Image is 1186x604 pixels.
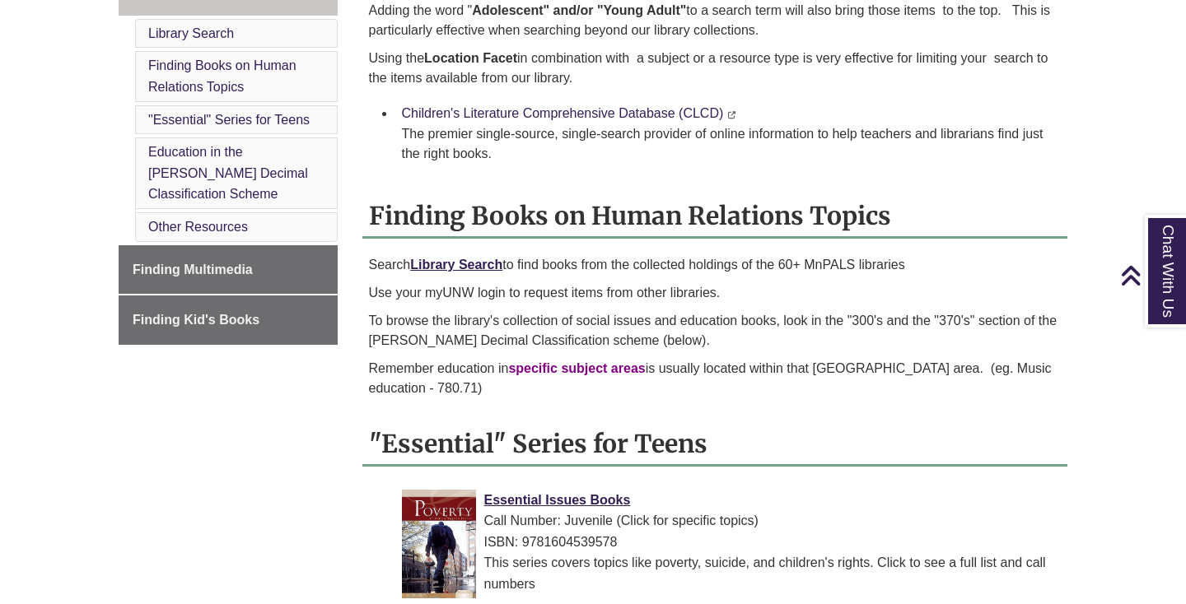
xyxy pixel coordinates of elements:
[410,258,502,272] a: Library Search
[508,361,645,375] strong: specific subject areas
[1120,264,1182,286] a: Back to Top
[402,124,1055,164] p: The premier single-source, single-search provider of online information to help teachers and libr...
[148,145,308,201] a: Education in the [PERSON_NAME] Decimal Classification Scheme
[369,1,1062,40] p: Adding the word " to a search term will also bring those items to the top. This is particularly e...
[133,313,259,327] span: Finding Kid's Books
[119,295,338,345] a: Finding Kid's Books
[402,106,724,120] a: Children's Literature Comprehensive Database (CLCD)
[362,195,1068,239] h2: Finding Books on Human Relations Topics
[369,283,1062,303] p: Use your myUNW login to request items from other libraries.
[402,532,1055,553] div: ISBN: 9781604539578
[484,493,631,507] a: Essential Issues Books
[148,26,234,40] a: Library Search
[369,49,1062,88] p: Using the in combination with a subject or a resource type is very effective for limiting your se...
[369,255,1062,275] p: Search to find books from the collected holdings of the 60+ MnPALS libraries
[148,220,248,234] a: Other Resources
[402,552,1055,594] div: This series covers topics like poverty, suicide, and children's rights. Click to see a full list ...
[369,311,1062,351] p: To browse the library's collection of social issues and education books, look in the "300's and t...
[362,423,1068,467] h2: "Essential" Series for Teens
[472,3,686,17] b: Adolescent" and/or "Young Adult"
[402,510,1055,532] div: Call Number: Juvenile (Click for specific topics)
[369,359,1062,398] p: Remember education in is usually located within that [GEOGRAPHIC_DATA] area. (eg. Music education...
[148,58,296,94] a: Finding Books on Human Relations Topics
[148,113,310,127] a: "Essential" Series for Teens
[727,111,736,118] i: This link opens in a new window
[119,245,338,295] a: Finding Multimedia
[133,263,253,276] span: Finding Multimedia
[424,51,517,65] strong: Location Facet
